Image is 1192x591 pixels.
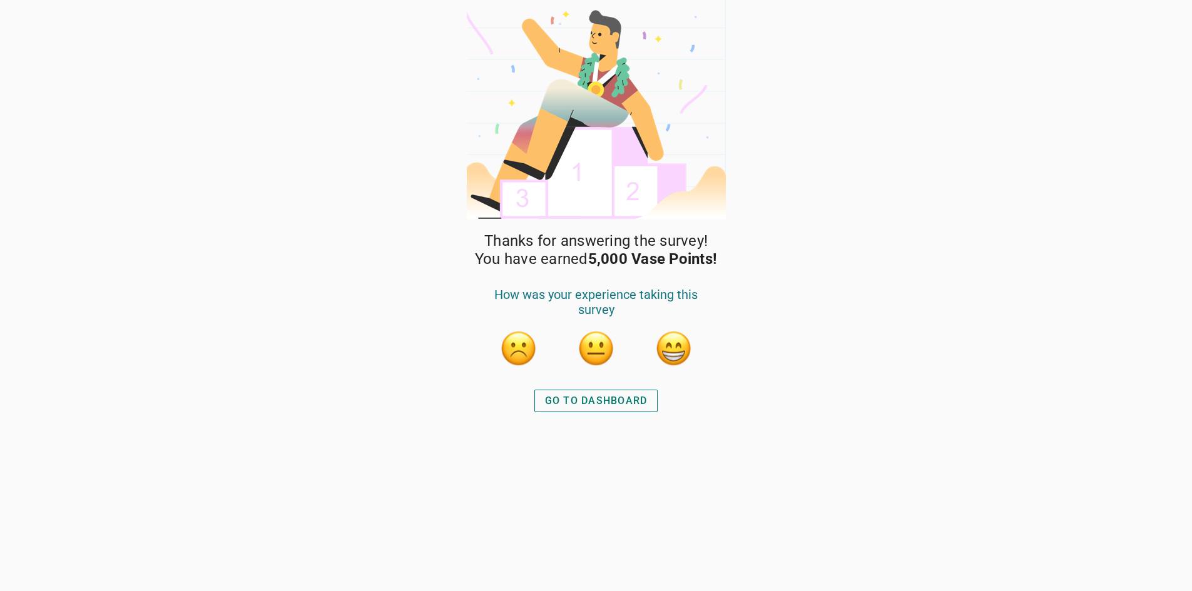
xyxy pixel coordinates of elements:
div: How was your experience taking this survey [480,287,713,330]
strong: 5,000 Vase Points! [588,250,718,268]
div: GO TO DASHBOARD [545,393,648,408]
button: GO TO DASHBOARD [534,390,658,412]
span: You have earned [475,250,717,268]
span: Thanks for answering the survey! [484,232,708,250]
